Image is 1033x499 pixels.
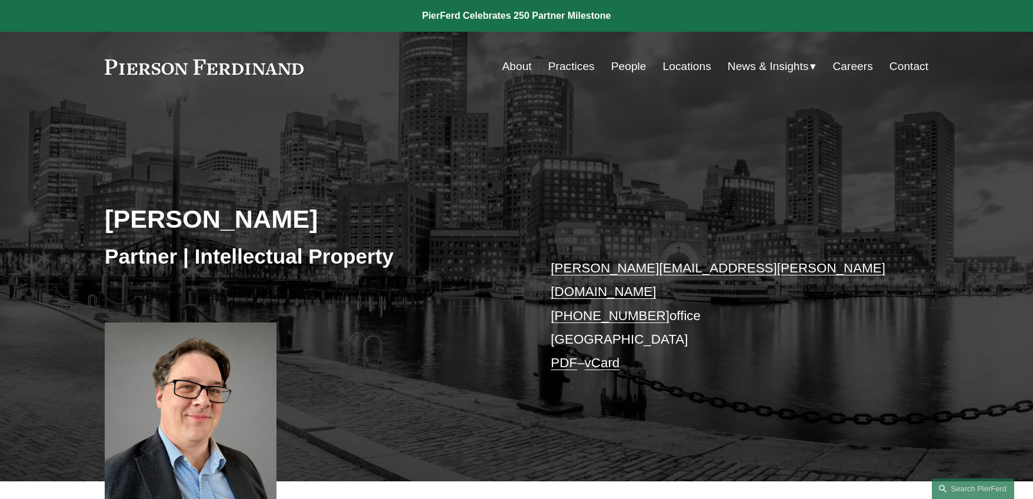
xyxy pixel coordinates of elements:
a: Practices [548,55,595,78]
a: Contact [889,55,928,78]
a: folder dropdown [728,55,817,78]
h3: Partner | Intellectual Property [105,244,516,270]
a: PDF [551,355,577,370]
h2: [PERSON_NAME] [105,204,516,234]
a: Locations [663,55,711,78]
p: office [GEOGRAPHIC_DATA] – [551,257,894,375]
a: Search this site [932,478,1014,499]
span: News & Insights [728,56,809,77]
a: People [611,55,647,78]
a: [PHONE_NUMBER] [551,308,669,323]
a: vCard [585,355,620,370]
a: About [502,55,532,78]
a: [PERSON_NAME][EMAIL_ADDRESS][PERSON_NAME][DOMAIN_NAME] [551,261,885,299]
a: Careers [833,55,873,78]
